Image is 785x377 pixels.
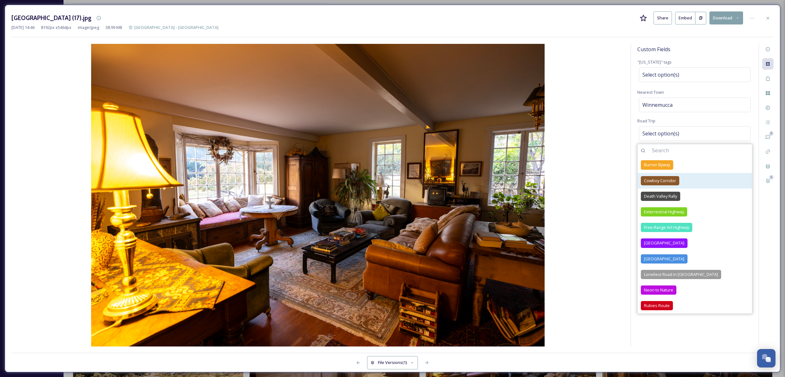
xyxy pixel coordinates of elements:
[644,209,684,215] span: Exterrestrial Highway
[637,45,670,53] span: Custom Fields
[644,240,684,246] span: [GEOGRAPHIC_DATA]
[757,349,775,367] button: Open Chat
[41,24,71,31] span: 8192 px x 5464 px
[642,71,679,79] span: Select option(s)
[675,12,695,24] button: Embed
[644,162,670,168] span: Burner Byway
[644,224,689,230] span: Free-Range Art Highway
[644,271,718,278] span: Loneliest Road in [GEOGRAPHIC_DATA]
[644,287,673,293] span: Neon to Nature
[637,118,655,124] span: Road Trip
[134,24,218,30] span: [GEOGRAPHIC_DATA] - [GEOGRAPHIC_DATA]
[105,24,122,31] span: 38.99 MB
[11,24,35,31] span: [DATE] 14:46
[644,303,670,309] span: Rubies Route
[644,256,684,262] span: [GEOGRAPHIC_DATA]
[644,193,677,199] span: Death Valley Rally
[642,101,673,109] span: Winnemucca
[654,11,672,24] button: Share
[637,89,664,95] span: Nearest Town
[642,130,679,137] span: Select option(s)
[644,178,676,184] span: Cowboy Corridor
[11,13,91,23] h3: [GEOGRAPHIC_DATA] (17).jpg
[78,24,99,31] span: image/jpeg
[709,11,743,24] button: Download
[769,131,774,136] div: 0
[367,356,418,369] button: File Versions(1)
[648,144,752,158] input: Search
[11,44,624,346] img: _15A9526.jpg
[769,175,774,180] div: 0
[637,59,672,65] span: "[US_STATE]" tags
